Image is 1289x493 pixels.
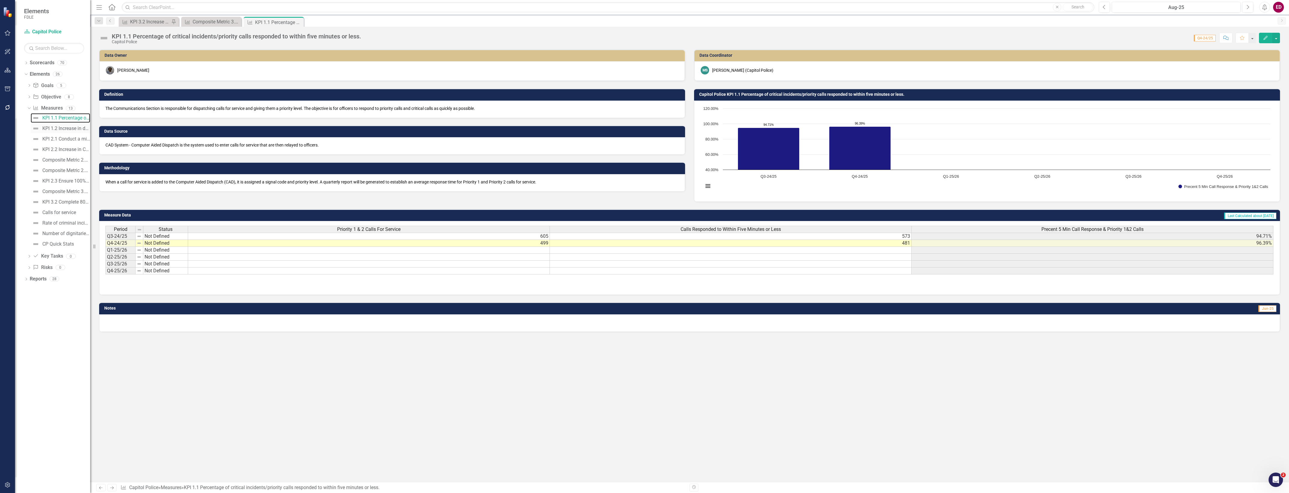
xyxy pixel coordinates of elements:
[193,18,240,26] div: Composite Metric 3.1 Number of employment backgrounds completed
[137,227,142,232] img: 8DAGhfEEPCf229AAAAAElFTkSuQmCC
[105,240,136,247] td: Q4-24/25
[31,218,90,228] a: Rate of criminal incidents per 1,000 employees
[337,227,401,232] span: Priority 1 & 2 Calls For Service
[912,240,1273,247] td: 96.39%
[31,239,74,249] a: CP Quick Stats
[24,29,84,35] a: Capitol Police
[56,83,66,88] div: 5
[53,72,62,77] div: 26
[30,59,54,66] a: Scorecards
[143,240,188,247] td: Not Defined
[1114,4,1239,11] div: Aug-25
[33,253,63,260] a: Key Tasks
[32,230,39,237] img: Not Defined
[42,126,90,131] div: KPI 1.2 Increase in daily presence through proactive patrol and K-9.
[704,182,712,190] button: View chart menu, Chart
[42,241,74,247] div: CP Quick Stats
[31,229,90,238] a: Number of dignitaries provided with FDLE protective services
[32,188,39,195] img: Not Defined
[829,126,891,170] path: Q4-24/25, 96.39278557. Precent 5 Min Call Response & Priority 1&2 Calls.
[105,254,136,261] td: Q2-25/26
[66,254,76,259] div: 0
[1178,185,1268,189] button: Show Precent 5 Min Call Response & Priority 1&2 Calls
[738,128,800,170] path: Q3-24/25, 94.7107438. Precent 5 Min Call Response & Priority 1&2 Calls.
[24,8,49,15] span: Elements
[31,113,90,123] a: KPI 1.1 Percentage of critical incidents/priority calls responded to within five minutes or less.
[703,106,718,111] text: 120.00%
[104,306,550,310] h3: Notes
[112,33,361,40] div: KPI 1.1 Percentage of critical incidents/priority calls responded to within five minutes or less.
[161,485,181,490] a: Measures
[137,268,142,273] img: 8DAGhfEEPCf229AAAAAElFTkSuQmCC
[31,208,76,217] a: Calls for service
[50,277,59,282] div: 28
[1269,473,1283,487] iframe: Intercom live chat
[30,276,47,283] a: Reports
[42,115,90,121] div: KPI 1.1 Percentage of critical incidents/priority calls responded to within five minutes or less.
[99,33,109,43] img: Not Defined
[1034,174,1050,179] text: Q2-25/26
[188,233,550,240] td: 605
[137,241,142,246] img: 8DAGhfEEPCf229AAAAAElFTkSuQmCC
[852,174,868,179] text: Q4-24/25
[33,94,61,101] a: Objective
[130,18,170,26] div: KPI 3.2 Increase the number of specialized High-Liability Training courses per year to internal a...
[1273,2,1284,13] button: ED
[32,146,39,153] img: Not Defined
[699,92,1277,97] h3: Capitol Police KPI 1.1 Percentage of critical incidents/priority calls responded to within five m...
[31,155,90,165] a: Composite Metric 2.2a Number of Community events held
[701,66,709,74] div: MS
[1112,2,1241,13] button: Aug-25
[855,122,865,125] text: 96.39%
[42,147,90,152] div: KPI 2.2 Increase in CP community activities
[1194,35,1216,41] span: Q4-24/25
[31,134,90,144] a: KPI 2.1 Conduct a minimum of 5 patrols/screenings a month using Personal RAD Detectors.
[137,255,142,259] img: 8DAGhfEEPCf229AAAAAElFTkSuQmCC
[105,261,136,268] td: Q3-25/26
[105,105,679,111] p: The Communications Section is responsible for dispatching calls for service and giving them a pri...
[943,174,959,179] text: Q1-25/26
[143,254,188,261] td: Not Defined
[705,137,718,141] text: 80.00%
[1217,174,1233,179] text: Q4-25/26
[188,240,550,247] td: 499
[105,233,136,240] td: Q3-24/25
[104,166,682,170] h3: Methodology
[705,168,718,172] text: 40.00%
[681,227,781,232] span: Calls Responded to Within Five Minutes or Less
[31,166,90,175] a: Composite Metric 2.2b Number of Awareness trainings
[705,152,718,157] text: 60.00%
[104,213,498,217] h3: Measure Data
[184,485,379,490] div: KPI 1.1 Percentage of critical incidents/priority calls responded to within five minutes or less.
[1126,174,1141,179] text: Q3-25/26
[700,105,1274,195] div: Chart. Highcharts interactive chart.
[120,18,170,26] a: KPI 3.2 Increase the number of specialized High-Liability Training courses per year to internal a...
[32,177,39,185] img: Not Defined
[255,19,302,26] div: KPI 1.1 Percentage of critical incidents/priority calls responded to within five minutes or less.
[42,157,90,163] div: Composite Metric 2.2a Number of Community events held
[42,210,76,215] div: Calls for service
[31,197,90,207] a: KPI 3.2 Complete 80% of vendor background checks [DATE].
[105,268,136,274] td: Q4-25/26
[24,43,84,53] input: Search Below...
[42,199,90,205] div: KPI 3.2 Complete 80% of vendor background checks [DATE].
[56,265,65,270] div: 0
[700,105,1273,195] svg: Interactive chart
[3,7,14,17] img: ClearPoint Strategy
[42,231,90,236] div: Number of dignitaries provided with FDLE protective services
[143,268,188,274] td: Not Defined
[1224,213,1276,219] span: Last Calculated about [DATE]
[33,264,52,271] a: Risks
[1258,305,1276,312] span: Jun-25
[32,125,39,132] img: Not Defined
[1281,473,1286,477] span: 2
[105,179,679,185] p: When a call for service is added to the Computer Aided Dispatch (CAD), it is assigned a signal co...
[1041,227,1144,232] span: Precent 5 Min Call Response & Priority 1&2 Calls
[703,122,718,126] text: 100.00%
[32,240,39,248] img: Not Defined
[32,167,39,174] img: Not Defined
[32,198,39,206] img: Not Defined
[699,53,1277,58] h3: Data Coordinator
[104,92,682,97] h3: Definition
[42,136,90,142] div: KPI 2.1 Conduct a minimum of 5 patrols/screenings a month using Personal RAD Detectors.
